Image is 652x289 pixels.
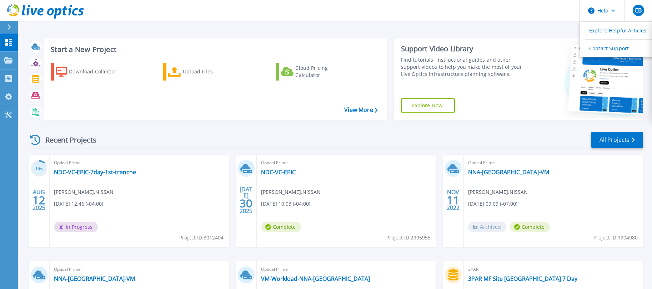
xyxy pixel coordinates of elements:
a: Upload Files [163,63,243,81]
span: [DATE] 12:46 (-04:00) [54,200,103,208]
div: Download Collector [69,64,126,79]
span: [DATE] 09:09 (-07:00) [468,200,517,208]
a: VM-Workload-NNA-[GEOGRAPHIC_DATA] [261,275,370,282]
span: Optical Prime [261,265,432,273]
div: Cloud Pricing Calculator [295,64,352,79]
span: Optical Prime [54,159,225,167]
a: View More [344,107,377,113]
a: Explore Now! [401,98,455,113]
span: [PERSON_NAME] , NISSAN [261,188,321,196]
span: 30 [240,200,252,206]
a: NDC-VC-EPIC [261,169,296,176]
span: Complete [261,222,301,232]
span: Optical Prime [54,265,225,273]
span: Complete [510,222,550,232]
span: Archived [468,222,506,232]
span: Project ID: 3012404 [179,234,224,242]
a: 3PAR MF Site [GEOGRAPHIC_DATA] 7 Day [468,275,577,282]
a: NNA-[GEOGRAPHIC_DATA]-VM [54,275,135,282]
span: CB [635,7,642,13]
span: 12 [32,197,45,203]
span: % [40,167,43,171]
span: 11 [447,197,460,203]
h3: Start a New Project [51,46,377,53]
span: [DATE] 10:03 (-04:00) [261,200,310,208]
div: Support Video Library [401,44,528,53]
a: NDC-VC-EPIC-7day-1st-tranche [54,169,136,176]
div: Find tutorials, instructional guides and other support videos to help you make the most of your L... [401,56,528,78]
a: All Projects [591,132,643,148]
h3: 13 [31,165,47,173]
div: [DATE] 2025 [239,187,253,213]
span: Optical Prime [261,159,432,167]
span: Project ID: 1904980 [593,234,638,242]
span: [PERSON_NAME] , NISSAN [468,188,528,196]
a: Cloud Pricing Calculator [276,63,356,81]
span: 3PAR [468,265,639,273]
div: NOV 2022 [446,187,460,213]
a: NNA-[GEOGRAPHIC_DATA]-VM [468,169,549,176]
div: AUG 2025 [32,187,46,213]
span: [PERSON_NAME] , NISSAN [54,188,114,196]
div: Upload Files [183,64,240,79]
a: Download Collector [51,63,130,81]
div: Recent Projects [27,131,106,149]
span: Optical Prime [468,159,639,167]
span: In Progress [54,222,98,232]
span: Project ID: 2995955 [386,234,431,242]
